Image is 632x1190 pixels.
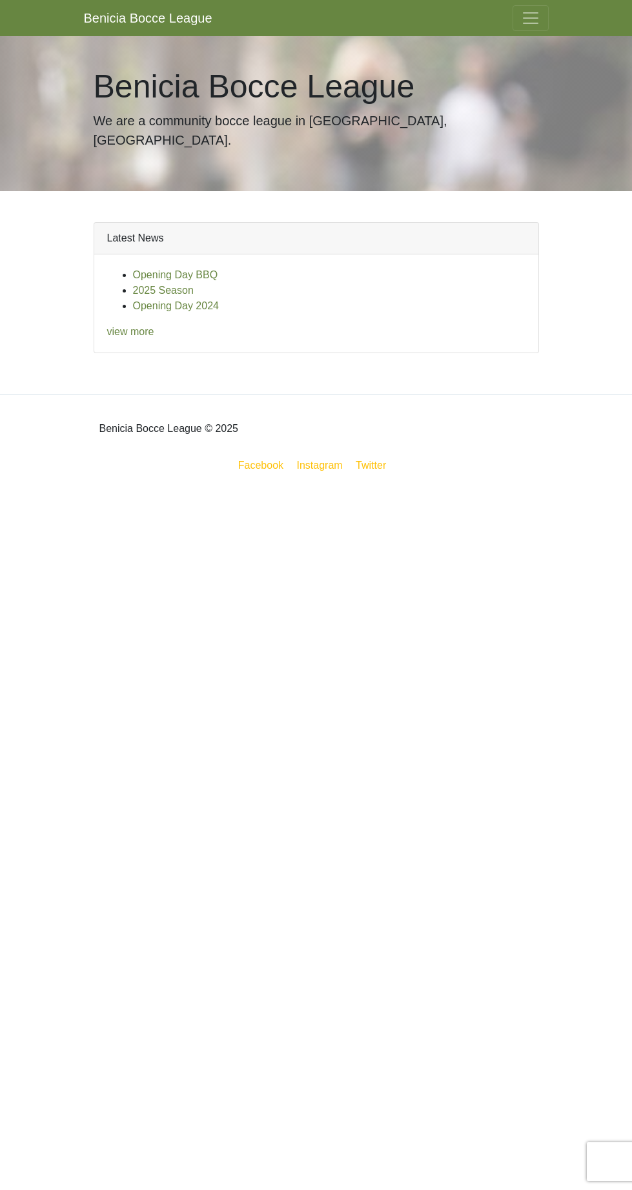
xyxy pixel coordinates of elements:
div: Benicia Bocce League © 2025 [84,405,549,452]
a: Facebook [236,457,286,473]
a: 2025 Season [133,285,194,296]
a: view more [107,326,154,337]
a: Instagram [294,457,345,473]
div: Latest News [94,223,538,254]
a: Opening Day BBQ [133,269,218,280]
a: Benicia Bocce League [84,5,212,31]
a: Opening Day 2024 [133,300,219,311]
p: We are a community bocce league in [GEOGRAPHIC_DATA], [GEOGRAPHIC_DATA]. [94,111,539,150]
button: Toggle navigation [513,5,549,31]
h1: Benicia Bocce League [94,67,539,106]
a: Twitter [353,457,396,473]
